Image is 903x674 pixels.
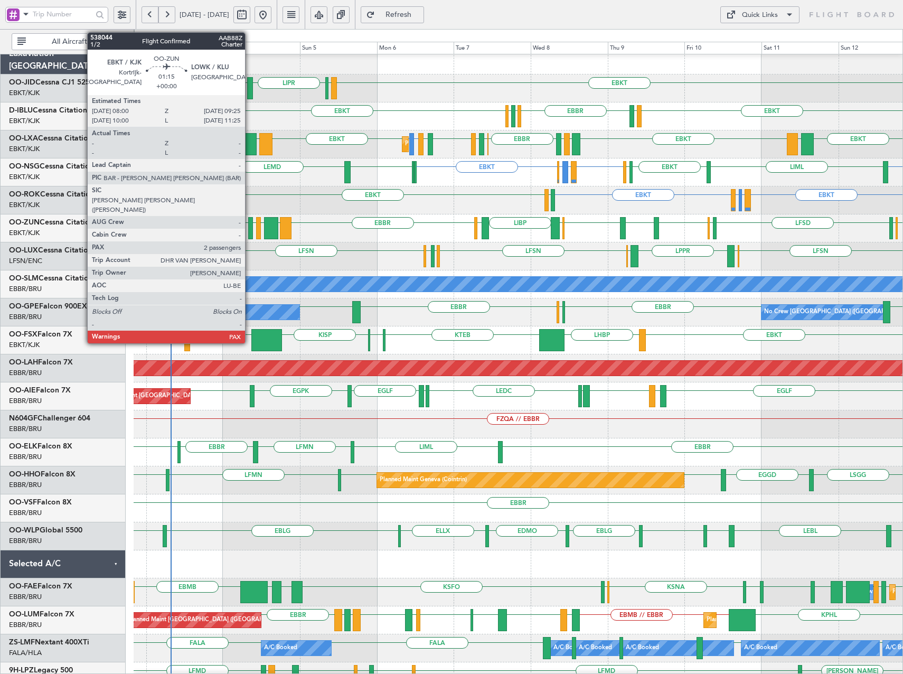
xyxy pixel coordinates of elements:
span: OO-VSF [9,499,37,506]
a: EBBR/BRU [9,508,42,518]
span: OO-AIE [9,387,36,394]
span: OO-LXA [9,135,38,142]
a: OO-FAEFalcon 7X [9,583,72,590]
div: Sat 11 [761,42,839,54]
div: Planned Maint [GEOGRAPHIC_DATA] ([GEOGRAPHIC_DATA] National) [128,612,319,628]
span: OO-SLM [9,275,39,282]
span: OO-HHO [9,471,41,478]
div: Planned Maint [GEOGRAPHIC_DATA] ([GEOGRAPHIC_DATA] National) [707,612,898,628]
a: OO-HHOFalcon 8X [9,471,76,478]
span: OO-LUM [9,611,40,618]
a: EBKT/KJK [9,228,40,238]
div: Wed 8 [531,42,608,54]
span: D-IBLU [9,107,33,114]
a: OO-AIEFalcon 7X [9,387,71,394]
span: 9H-LPZ [9,667,34,674]
a: OO-NSGCessna Citation CJ4 [9,163,109,170]
div: Quick Links [742,10,778,21]
a: 9H-LPZLegacy 500 [9,667,73,674]
div: Mon 6 [377,42,454,54]
button: All Aircraft [12,33,115,50]
div: Thu 9 [608,42,685,54]
span: [DATE] - [DATE] [180,10,229,20]
a: EBBR/BRU [9,592,42,602]
a: EBBR/BRU [9,312,42,322]
div: A/C Booked [553,640,587,656]
a: OO-LUMFalcon 7X [9,611,74,618]
div: Planned Maint Kortrijk-[GEOGRAPHIC_DATA] [405,136,528,152]
span: OO-WLP [9,527,40,534]
a: FALA/HLA [9,648,42,658]
a: ZS-LMFNextant 400XTi [9,639,89,646]
span: OO-ELK [9,443,37,450]
span: OO-JID [9,79,35,86]
a: EBKT/KJK [9,116,40,126]
a: OO-ELKFalcon 8X [9,443,72,450]
span: OO-ZUN [9,219,40,226]
input: Trip Number [33,6,92,22]
span: N604GF [9,415,37,422]
span: OO-GPE [9,303,39,310]
a: OO-ZUNCessna Citation CJ4 [9,219,109,226]
div: Tue 7 [454,42,531,54]
div: A/C Booked [579,640,612,656]
a: EBKT/KJK [9,172,40,182]
a: EBBR/BRU [9,536,42,546]
span: ZS-LMF [9,639,35,646]
a: EBBR/BRU [9,368,42,378]
span: OO-ROK [9,191,40,198]
span: OO-LUX [9,247,38,254]
a: EBBR/BRU [9,452,42,462]
a: OO-LXACessna Citation CJ4 [9,135,108,142]
a: OO-WLPGlobal 5500 [9,527,82,534]
span: OO-NSG [9,163,40,170]
div: [DATE] [136,31,154,40]
span: All Aircraft [28,38,111,45]
div: Sat 4 [223,42,300,54]
div: A/C Booked [264,640,297,656]
div: Sun 5 [300,42,377,54]
span: OO-LAH [9,359,38,366]
div: Fri 10 [684,42,761,54]
a: OO-LAHFalcon 7X [9,359,73,366]
a: OO-JIDCessna CJ1 525 [9,79,90,86]
span: Refresh [377,11,420,18]
a: EBBR/BRU [9,480,42,490]
a: OO-GPEFalcon 900EX EASy II [9,303,114,310]
a: OO-FSXFalcon 7X [9,331,72,338]
a: N604GFChallenger 604 [9,415,90,422]
a: EBKT/KJK [9,200,40,210]
a: EBKT/KJK [9,88,40,98]
div: Unplanned Maint [GEOGRAPHIC_DATA] ([GEOGRAPHIC_DATA]) [91,388,265,404]
span: OO-FSX [9,331,37,338]
div: A/C Booked [744,640,777,656]
a: EBBR/BRU [9,284,42,294]
button: Quick Links [720,6,799,23]
a: EBKT/KJK [9,144,40,154]
a: OO-ROKCessna Citation CJ4 [9,191,110,198]
a: OO-LUXCessna Citation CJ4 [9,247,108,254]
a: EBBR/BRU [9,396,42,406]
div: Fri 3 [146,42,223,54]
a: OO-VSFFalcon 8X [9,499,72,506]
div: A/C Booked [626,640,659,656]
a: LFSN/ENC [9,256,42,266]
button: Refresh [361,6,424,23]
a: EBBR/BRU [9,424,42,434]
span: OO-FAE [9,583,37,590]
a: D-IBLUCessna Citation M2 [9,107,100,114]
a: OO-SLMCessna Citation XLS [9,275,108,282]
a: EBBR/BRU [9,620,42,630]
a: EBKT/KJK [9,340,40,350]
div: Planned Maint Geneva (Cointrin) [380,472,467,488]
